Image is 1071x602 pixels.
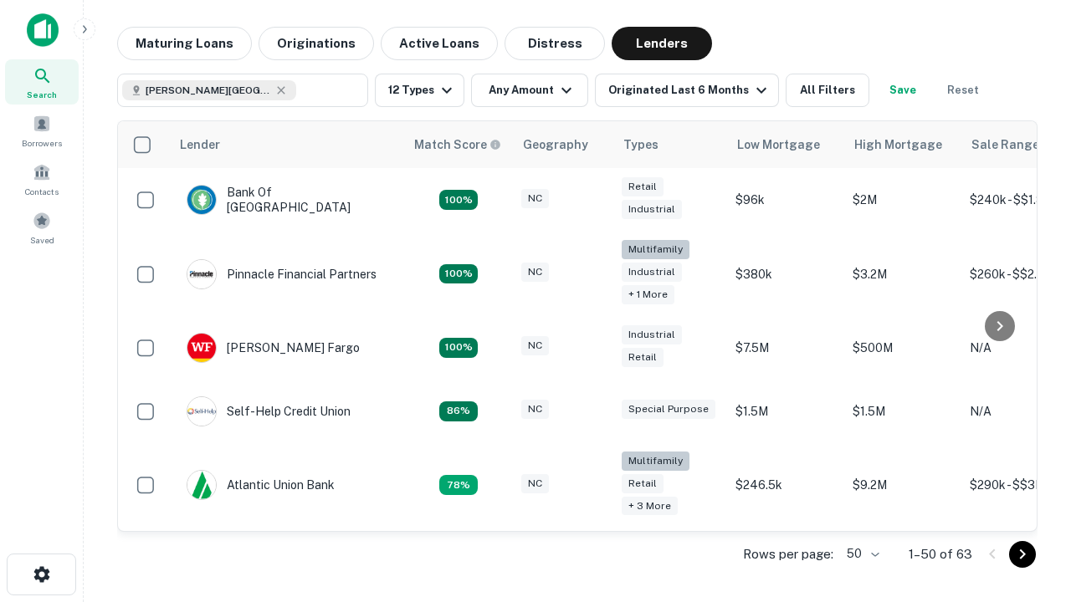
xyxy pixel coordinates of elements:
[259,27,374,60] button: Originations
[146,83,271,98] span: [PERSON_NAME][GEOGRAPHIC_DATA], [GEOGRAPHIC_DATA]
[622,400,715,419] div: Special Purpose
[27,13,59,47] img: capitalize-icon.png
[5,205,79,250] a: Saved
[439,190,478,210] div: Matching Properties: 14, hasApolloMatch: undefined
[187,260,216,288] img: picture
[612,27,712,60] button: Lenders
[844,316,961,380] td: $500M
[909,544,972,564] p: 1–50 of 63
[844,121,961,168] th: High Mortgage
[439,264,478,284] div: Matching Properties: 23, hasApolloMatch: undefined
[404,121,513,168] th: Capitalize uses an advanced AI algorithm to match your search with the best lender. The match sco...
[622,263,682,282] div: Industrial
[187,334,216,362] img: picture
[25,185,59,198] span: Contacts
[622,285,674,304] div: + 1 more
[727,168,844,232] td: $96k
[180,135,220,155] div: Lender
[521,189,549,208] div: NC
[5,156,79,202] a: Contacts
[971,135,1039,155] div: Sale Range
[5,59,79,105] a: Search
[22,136,62,150] span: Borrowers
[786,74,869,107] button: All Filters
[187,471,216,499] img: picture
[727,380,844,443] td: $1.5M
[521,400,549,419] div: NC
[27,88,57,101] span: Search
[727,316,844,380] td: $7.5M
[187,396,351,426] div: Self-help Credit Union
[595,74,779,107] button: Originated Last 6 Months
[622,200,682,219] div: Industrial
[623,135,658,155] div: Types
[727,232,844,316] td: $380k
[117,27,252,60] button: Maturing Loans
[170,121,404,168] th: Lender
[876,74,930,107] button: Save your search to get updates of matches that match your search criteria.
[1009,541,1036,568] button: Go to next page
[844,232,961,316] td: $3.2M
[840,542,882,566] div: 50
[622,325,682,344] div: Industrial
[622,474,664,493] div: Retail
[521,336,549,355] div: NC
[622,497,678,516] div: + 3 more
[375,74,464,107] button: 12 Types
[187,333,360,363] div: [PERSON_NAME] Fargo
[987,415,1071,495] iframe: Chat Widget
[854,135,942,155] div: High Mortgage
[5,108,79,153] a: Borrowers
[439,401,478,421] div: Matching Properties: 11, hasApolloMatch: undefined
[187,185,387,215] div: Bank Of [GEOGRAPHIC_DATA]
[187,259,377,289] div: Pinnacle Financial Partners
[737,135,820,155] div: Low Mortgage
[513,121,613,168] th: Geography
[844,380,961,443] td: $1.5M
[608,80,771,100] div: Originated Last 6 Months
[414,135,498,154] h6: Match Score
[414,135,501,154] div: Capitalize uses an advanced AI algorithm to match your search with the best lender. The match sco...
[743,544,833,564] p: Rows per page:
[727,121,844,168] th: Low Mortgage
[622,240,689,259] div: Multifamily
[613,121,727,168] th: Types
[187,186,216,214] img: picture
[439,475,478,495] div: Matching Properties: 10, hasApolloMatch: undefined
[381,27,498,60] button: Active Loans
[505,27,605,60] button: Distress
[521,263,549,282] div: NC
[622,348,664,367] div: Retail
[844,443,961,528] td: $9.2M
[471,74,588,107] button: Any Amount
[521,474,549,493] div: NC
[727,443,844,528] td: $246.5k
[523,135,588,155] div: Geography
[844,168,961,232] td: $2M
[187,397,216,426] img: picture
[622,451,689,471] div: Multifamily
[936,74,990,107] button: Reset
[187,470,335,500] div: Atlantic Union Bank
[30,233,54,247] span: Saved
[622,177,664,196] div: Retail
[439,338,478,358] div: Matching Properties: 14, hasApolloMatch: undefined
